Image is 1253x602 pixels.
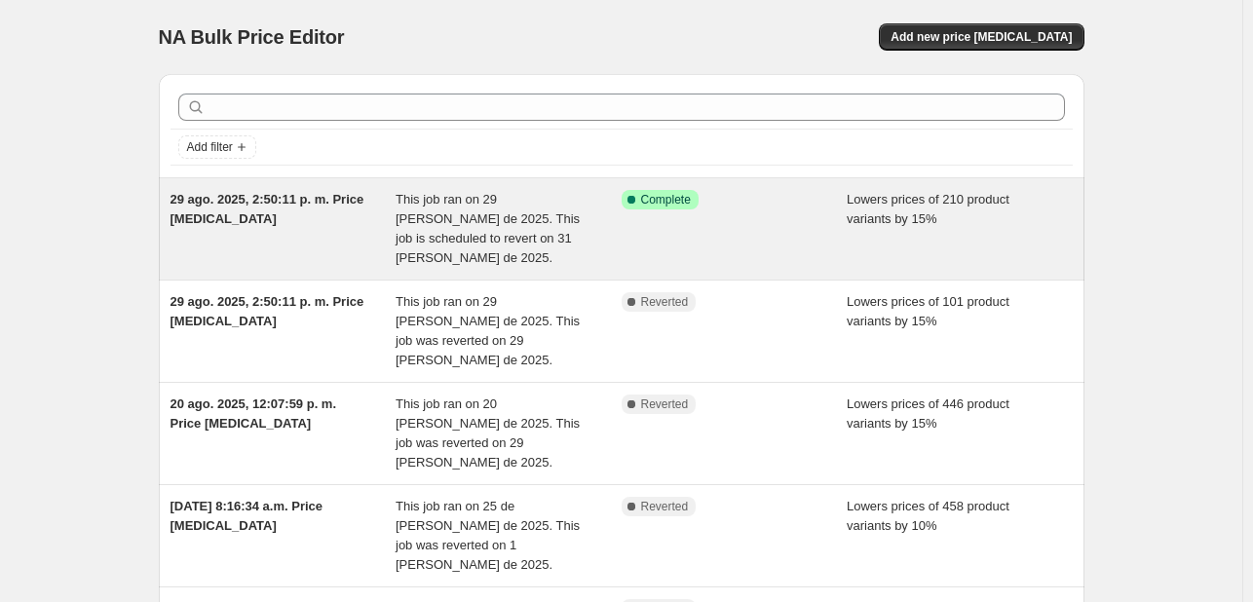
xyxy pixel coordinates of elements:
[641,294,689,310] span: Reverted
[847,396,1009,431] span: Lowers prices of 446 product variants by 15%
[396,192,580,265] span: This job ran on 29 [PERSON_NAME] de 2025. This job is scheduled to revert on 31 [PERSON_NAME] de ...
[879,23,1083,51] button: Add new price [MEDICAL_DATA]
[847,294,1009,328] span: Lowers prices of 101 product variants by 15%
[171,192,364,226] span: 29 ago. 2025, 2:50:11 p. m. Price [MEDICAL_DATA]
[171,499,323,533] span: [DATE] 8:16:34 a.m. Price [MEDICAL_DATA]
[159,26,345,48] span: NA Bulk Price Editor
[171,396,337,431] span: 20 ago. 2025, 12:07:59 p. m. Price [MEDICAL_DATA]
[641,192,691,207] span: Complete
[891,29,1072,45] span: Add new price [MEDICAL_DATA]
[396,294,580,367] span: This job ran on 29 [PERSON_NAME] de 2025. This job was reverted on 29 [PERSON_NAME] de 2025.
[171,294,364,328] span: 29 ago. 2025, 2:50:11 p. m. Price [MEDICAL_DATA]
[187,139,233,155] span: Add filter
[847,192,1009,226] span: Lowers prices of 210 product variants by 15%
[641,396,689,412] span: Reverted
[396,499,580,572] span: This job ran on 25 de [PERSON_NAME] de 2025. This job was reverted on 1 [PERSON_NAME] de 2025.
[396,396,580,470] span: This job ran on 20 [PERSON_NAME] de 2025. This job was reverted on 29 [PERSON_NAME] de 2025.
[178,135,256,159] button: Add filter
[641,499,689,514] span: Reverted
[847,499,1009,533] span: Lowers prices of 458 product variants by 10%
